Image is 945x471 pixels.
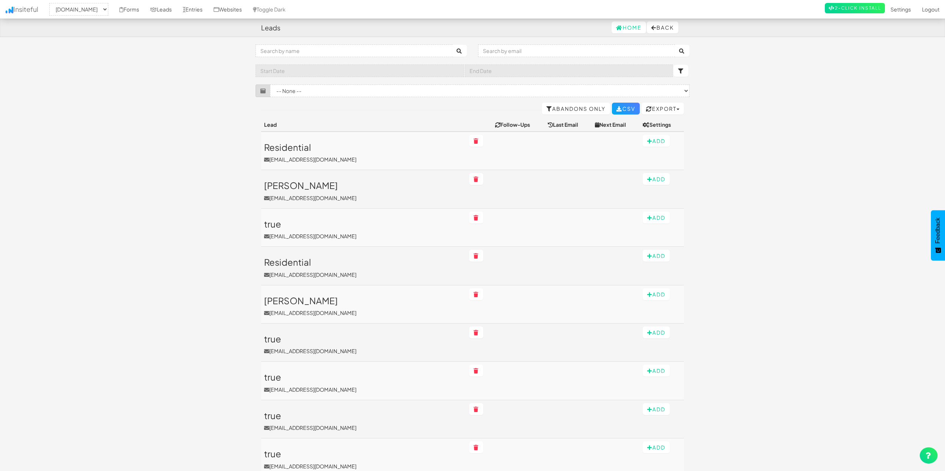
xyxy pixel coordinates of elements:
h3: true [264,219,463,229]
button: Export [642,103,684,115]
th: Lead [261,118,466,132]
a: [PERSON_NAME][EMAIL_ADDRESS][DOMAIN_NAME] [264,296,463,316]
button: Add [643,173,670,185]
span: Feedback [935,218,941,243]
p: [EMAIL_ADDRESS][DOMAIN_NAME] [264,347,463,355]
button: Back [647,21,678,33]
h3: true [264,372,463,382]
a: true[EMAIL_ADDRESS][DOMAIN_NAME] [264,334,463,355]
a: true[EMAIL_ADDRESS][DOMAIN_NAME] [264,449,463,470]
input: Search by name [256,44,452,57]
th: Follow-Ups [492,118,545,132]
button: Feedback - Show survey [931,210,945,261]
a: Abandons Only [542,103,610,115]
h3: Residential [264,257,463,267]
th: Last Email [545,118,592,132]
button: Add [643,250,670,262]
p: [EMAIL_ADDRESS][DOMAIN_NAME] [264,232,463,240]
a: true[EMAIL_ADDRESS][DOMAIN_NAME] [264,372,463,393]
a: Residential[EMAIL_ADDRESS][DOMAIN_NAME] [264,257,463,278]
button: Add [643,441,670,453]
th: Next Email [592,118,640,132]
p: [EMAIL_ADDRESS][DOMAIN_NAME] [264,424,463,431]
p: [EMAIL_ADDRESS][DOMAIN_NAME] [264,386,463,393]
button: Add [643,365,670,377]
h3: Residential [264,142,463,152]
h3: [PERSON_NAME] [264,180,463,190]
input: Start Date [256,64,464,77]
h3: true [264,411,463,420]
a: true[EMAIL_ADDRESS][DOMAIN_NAME] [264,219,463,240]
input: End Date [465,64,673,77]
h4: Leads [261,24,280,31]
a: [PERSON_NAME][EMAIL_ADDRESS][DOMAIN_NAME] [264,180,463,201]
p: [EMAIL_ADDRESS][DOMAIN_NAME] [264,156,463,163]
button: Add [643,326,670,338]
button: Add [643,212,670,223]
h3: true [264,334,463,344]
h3: [PERSON_NAME] [264,296,463,305]
a: true[EMAIL_ADDRESS][DOMAIN_NAME] [264,411,463,431]
p: [EMAIL_ADDRESS][DOMAIN_NAME] [264,194,463,202]
a: 2-Click Install [825,3,885,13]
a: Home [612,21,646,33]
p: [EMAIL_ADDRESS][DOMAIN_NAME] [264,462,463,470]
button: Add [643,403,670,415]
button: Add [643,135,670,147]
p: [EMAIL_ADDRESS][DOMAIN_NAME] [264,309,463,316]
a: CSV [612,103,640,115]
img: icon.png [6,7,13,13]
input: Search by email [478,44,675,57]
button: Add [643,288,670,300]
a: Residential[EMAIL_ADDRESS][DOMAIN_NAME] [264,142,463,163]
th: Settings [640,118,684,132]
p: [EMAIL_ADDRESS][DOMAIN_NAME] [264,271,463,278]
h3: true [264,449,463,458]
